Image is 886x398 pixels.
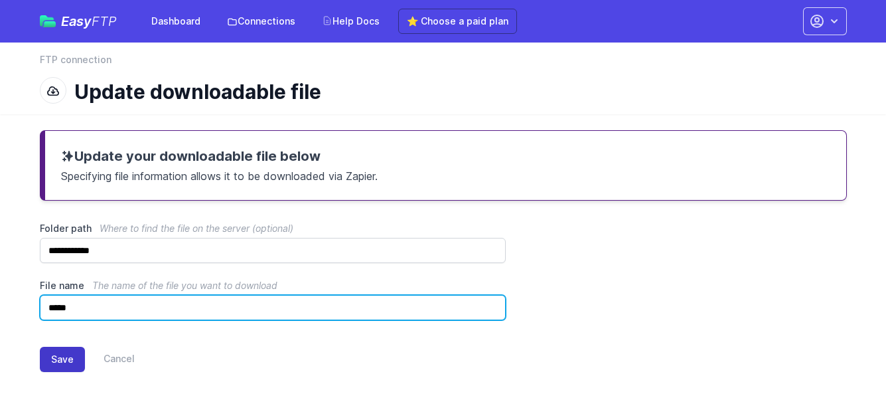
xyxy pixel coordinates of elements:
a: EasyFTP [40,15,117,28]
iframe: Drift Widget Chat Controller [820,332,870,382]
a: Connections [219,9,303,33]
a: Help Docs [314,9,388,33]
span: Where to find the file on the server (optional) [100,223,293,234]
span: FTP [92,13,117,29]
a: FTP connection [40,53,111,66]
p: Specifying file information allows it to be downloaded via Zapier. [61,165,830,184]
button: Save [40,347,85,372]
a: Cancel [85,347,135,372]
span: The name of the file you want to download [92,280,277,291]
nav: Breadcrumb [40,53,847,74]
a: Dashboard [143,9,208,33]
label: File name [40,279,506,292]
label: Folder path [40,222,506,235]
span: Easy [61,15,117,28]
h3: Update your downloadable file below [61,147,830,165]
img: easyftp_logo.png [40,15,56,27]
h1: Update downloadable file [74,80,836,104]
a: ⭐ Choose a paid plan [398,9,517,34]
